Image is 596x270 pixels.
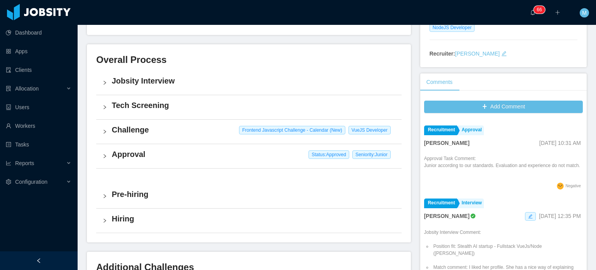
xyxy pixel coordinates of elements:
i: icon: setting [6,179,11,185]
div: Approval Task Comment: [424,155,580,181]
a: [PERSON_NAME] [455,51,500,57]
h4: Challenge [112,124,395,135]
a: Recruitment [424,125,457,135]
div: icon: rightHiring [96,209,402,233]
span: Configuration [15,179,47,185]
h4: Approval [112,149,395,160]
div: icon: rightTech Screening [96,95,402,119]
span: NodeJS Developer [430,23,475,32]
a: icon: auditClients [6,62,71,78]
i: icon: right [102,154,107,159]
a: icon: robotUsers [6,99,71,115]
i: icon: plus [555,10,560,15]
a: icon: appstoreApps [6,44,71,59]
i: icon: solution [6,86,11,91]
strong: Recruiter: [430,51,455,57]
a: Approval [458,125,484,135]
p: 6 [539,6,542,14]
sup: 66 [534,6,545,14]
div: icon: rightChallenge [96,120,402,144]
span: Negative [566,184,581,188]
h4: Pre-hiring [112,189,395,200]
a: Interview [458,199,484,208]
i: icon: right [102,194,107,199]
i: icon: edit [528,214,533,219]
i: icon: line-chart [6,160,11,166]
i: icon: bell [530,10,535,15]
span: VueJS Developer [348,126,391,134]
strong: [PERSON_NAME] [424,140,470,146]
i: icon: right [102,129,107,134]
div: Comments [420,73,459,91]
a: icon: userWorkers [6,118,71,134]
strong: [PERSON_NAME] [424,213,470,219]
h4: Tech Screening [112,100,395,111]
span: Reports [15,160,34,166]
span: Seniority: Junior [352,150,391,159]
div: icon: rightApproval [96,144,402,168]
a: icon: profileTasks [6,137,71,152]
h3: Overall Process [96,54,402,66]
span: [DATE] 12:35 PM [539,213,581,219]
span: M [582,8,587,17]
i: icon: right [102,218,107,223]
span: Status: Approved [308,150,349,159]
a: icon: pie-chartDashboard [6,25,71,40]
div: icon: rightPre-hiring [96,184,402,208]
span: Frontend Javascript Challenge - Calendar (New) [239,126,345,134]
div: icon: rightJobsity Interview [96,71,402,95]
span: [DATE] 10:31 AM [539,140,581,146]
h4: Hiring [112,213,395,224]
li: Position fit: Stealth AI startup - Fullstack VueJs/Node ([PERSON_NAME]) [432,243,583,257]
span: Allocation [15,85,39,92]
i: icon: right [102,80,107,85]
p: Junior according to our standards. Evaluation and experience do not match. [424,162,580,169]
p: 6 [537,6,539,14]
h4: Jobsity Interview [112,75,395,86]
button: icon: plusAdd Comment [424,101,583,113]
a: Recruitment [424,199,457,208]
i: icon: right [102,105,107,110]
i: icon: edit [501,51,507,56]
